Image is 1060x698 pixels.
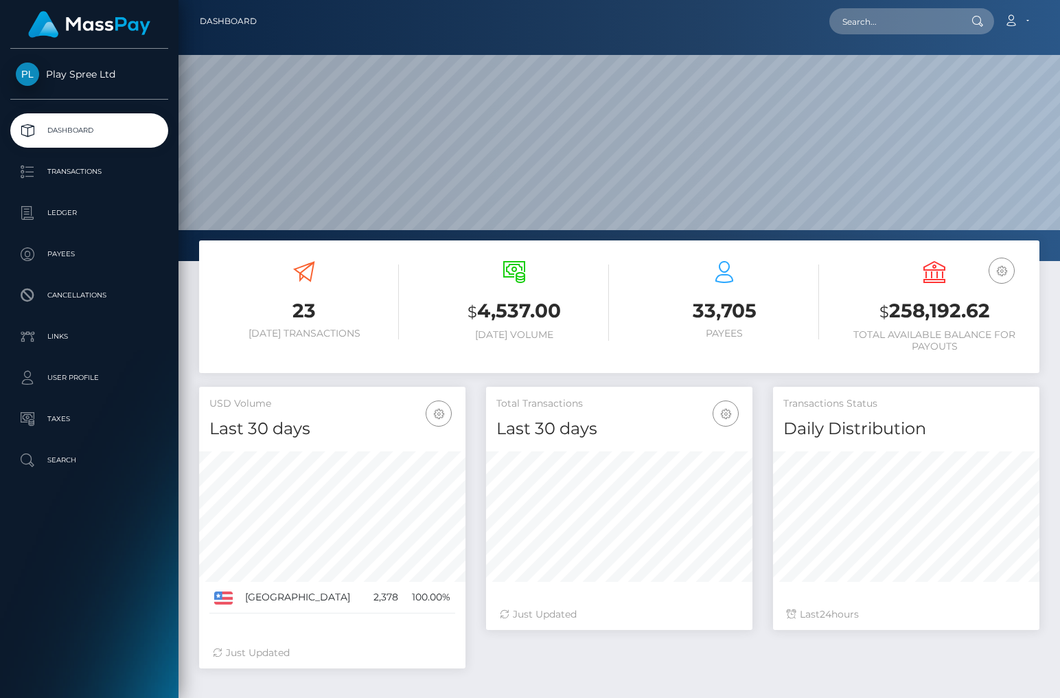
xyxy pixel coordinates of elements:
h4: Last 30 days [496,417,742,441]
h3: 4,537.00 [419,297,609,326]
h4: Daily Distribution [783,417,1029,441]
h6: Payees [630,328,819,339]
p: Ledger [16,203,163,223]
h5: Total Transactions [496,397,742,411]
p: Links [16,326,163,347]
h3: 33,705 [630,297,819,324]
p: Payees [16,244,163,264]
a: Cancellations [10,278,168,313]
a: Dashboard [200,7,257,36]
h6: Total Available Balance for Payouts [840,329,1029,352]
p: Dashboard [16,120,163,141]
img: Play Spree Ltd [16,63,39,86]
td: 100.00% [403,582,455,613]
div: Last hours [787,607,1026,622]
h6: [DATE] Transactions [209,328,399,339]
h3: 258,192.62 [840,297,1029,326]
a: Search [10,443,168,477]
img: MassPay Logo [28,11,150,38]
a: Transactions [10,155,168,189]
div: Just Updated [213,646,452,660]
span: Play Spree Ltd [10,68,168,80]
img: US.png [214,592,233,604]
p: Search [16,450,163,471]
a: Links [10,319,168,354]
td: 2,378 [365,582,403,613]
p: Taxes [16,409,163,429]
a: Dashboard [10,113,168,148]
a: Payees [10,237,168,271]
p: Transactions [16,161,163,182]
h6: [DATE] Volume [419,329,609,341]
h5: Transactions Status [783,397,1029,411]
small: $ [879,302,889,322]
a: Taxes [10,402,168,436]
td: [GEOGRAPHIC_DATA] [240,582,365,613]
a: Ledger [10,196,168,230]
p: Cancellations [16,285,163,306]
input: Search... [829,8,958,34]
h4: Last 30 days [209,417,455,441]
small: $ [468,302,477,322]
h5: USD Volume [209,397,455,411]
div: Just Updated [500,607,739,622]
h3: 23 [209,297,399,324]
span: 24 [820,608,831,620]
p: User Profile [16,368,163,388]
a: User Profile [10,361,168,395]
